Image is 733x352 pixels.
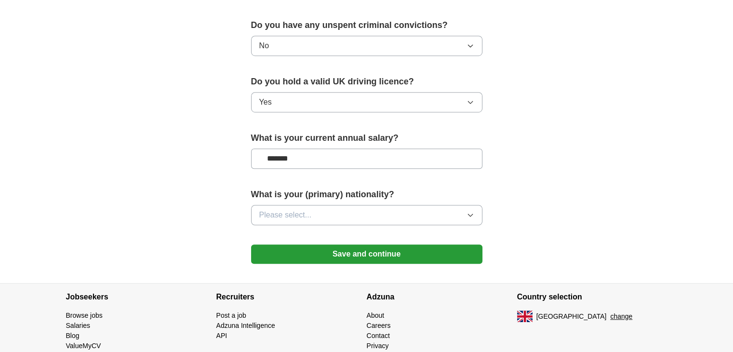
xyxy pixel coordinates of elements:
span: [GEOGRAPHIC_DATA] [536,311,607,322]
button: change [610,311,632,322]
a: API [216,332,227,339]
label: Do you hold a valid UK driving licence? [251,75,482,88]
a: About [367,311,385,319]
button: Please select... [251,205,482,225]
a: Post a job [216,311,246,319]
label: What is your current annual salary? [251,132,482,145]
h4: Country selection [517,284,667,311]
span: Yes [259,96,272,108]
a: Adzuna Intelligence [216,322,275,329]
button: No [251,36,482,56]
img: UK flag [517,311,533,322]
a: Careers [367,322,391,329]
label: What is your (primary) nationality? [251,188,482,201]
span: Please select... [259,209,312,221]
a: Blog [66,332,80,339]
a: Contact [367,332,390,339]
label: Do you have any unspent criminal convictions? [251,19,482,32]
a: ValueMyCV [66,342,101,350]
button: Save and continue [251,244,482,264]
span: No [259,40,269,52]
a: Privacy [367,342,389,350]
button: Yes [251,92,482,112]
a: Salaries [66,322,91,329]
a: Browse jobs [66,311,103,319]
